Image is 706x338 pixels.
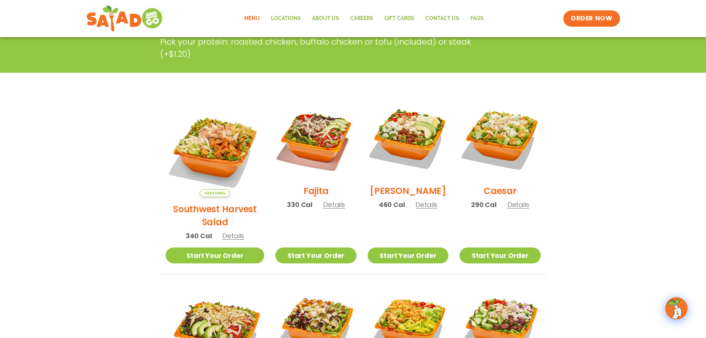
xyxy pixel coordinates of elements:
[415,200,437,209] span: Details
[420,10,465,27] a: Contact Us
[460,247,540,263] a: Start Your Order
[275,98,356,179] img: Product photo for Fajita Salad
[345,10,379,27] a: Careers
[239,10,489,27] nav: Menu
[166,203,265,229] h2: Southwest Harvest Salad
[484,184,517,197] h2: Caesar
[460,98,540,179] img: Product photo for Caesar Salad
[370,184,446,197] h2: [PERSON_NAME]
[507,200,529,209] span: Details
[471,200,497,210] span: 290 Cal
[166,247,265,263] a: Start Your Order
[186,231,212,241] span: 340 Cal
[239,10,265,27] a: Menu
[166,98,265,197] img: Product photo for Southwest Harvest Salad
[287,200,312,210] span: 330 Cal
[222,231,244,240] span: Details
[465,10,489,27] a: FAQs
[160,36,490,60] p: Pick your protein: roasted chicken, buffalo chicken or tofu (included) or steak (+$1.20)
[571,14,612,23] span: ORDER NOW
[379,200,405,210] span: 460 Cal
[306,10,345,27] a: About Us
[563,10,620,27] a: ORDER NOW
[379,10,420,27] a: GIFT CARDS
[304,184,329,197] h2: Fajita
[666,298,687,319] img: wpChatIcon
[265,10,306,27] a: Locations
[200,189,230,197] span: Seasonal
[368,98,448,179] img: Product photo for Cobb Salad
[86,4,165,33] img: new-SAG-logo-768×292
[323,200,345,209] span: Details
[368,247,448,263] a: Start Your Order
[275,247,356,263] a: Start Your Order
